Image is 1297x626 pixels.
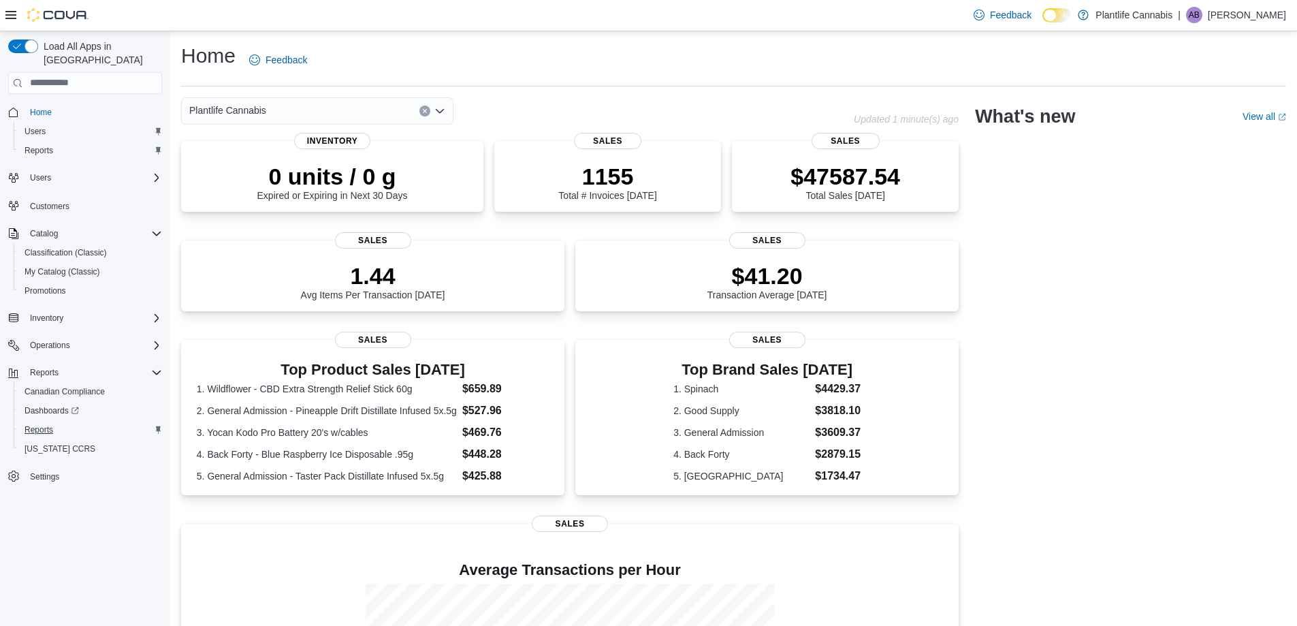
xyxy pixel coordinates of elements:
h4: Average Transactions per Hour [192,562,948,578]
dt: 2. Good Supply [673,404,810,418]
dt: 3. General Admission [673,426,810,439]
button: Reports [3,363,167,382]
dd: $425.88 [462,468,549,484]
div: Total Sales [DATE] [790,163,900,201]
dt: 5. [GEOGRAPHIC_DATA] [673,469,810,483]
button: Reports [14,420,167,439]
dt: 4. Back Forty [673,448,810,461]
span: Canadian Compliance [25,386,105,397]
span: Sales [335,332,411,348]
button: Users [25,170,57,186]
a: Settings [25,469,65,485]
dd: $527.96 [462,403,549,419]
button: Canadian Compliance [14,382,167,401]
span: Settings [25,468,162,485]
span: Washington CCRS [19,441,162,457]
dd: $448.28 [462,446,549,463]
span: Plantlife Cannabis [189,102,266,119]
dd: $469.76 [462,424,549,441]
nav: Complex example [8,97,162,522]
button: Operations [3,336,167,355]
button: Promotions [14,281,167,300]
span: Sales [729,232,805,249]
p: $47587.54 [790,163,900,190]
span: Promotions [25,285,66,296]
button: Reports [14,141,167,160]
div: Total # Invoices [DATE] [558,163,656,201]
dd: $3609.37 [815,424,861,441]
span: Feedback [266,53,307,67]
button: Catalog [3,224,167,243]
dd: $659.89 [462,381,549,397]
span: Home [25,104,162,121]
a: Dashboards [19,403,84,419]
span: [US_STATE] CCRS [25,443,95,454]
button: My Catalog (Classic) [14,262,167,281]
div: Aran Bhagrath [1186,7,1202,23]
dt: 3. Yocan Kodo Pro Battery 20's w/cables [197,426,457,439]
p: $41.20 [707,262,827,289]
span: Dashboards [19,403,162,419]
dt: 1. Spinach [673,382,810,396]
dd: $2879.15 [815,446,861,463]
img: Cova [27,8,89,22]
a: Users [19,123,51,140]
span: Reports [30,367,59,378]
svg: External link [1278,113,1286,121]
a: Feedback [968,1,1037,29]
span: My Catalog (Classic) [25,266,100,277]
span: Sales [812,133,880,149]
span: Sales [574,133,642,149]
span: Sales [532,516,608,532]
span: Catalog [25,225,162,242]
button: Users [14,122,167,141]
span: Reports [25,424,53,435]
div: Expired or Expiring in Next 30 Days [257,163,408,201]
span: Classification (Classic) [25,247,107,258]
h3: Top Product Sales [DATE] [197,362,549,378]
span: Feedback [990,8,1031,22]
a: Customers [25,198,75,215]
dt: 1. Wildflower - CBD Extra Strength Relief Stick 60g [197,382,457,396]
dd: $1734.47 [815,468,861,484]
span: Reports [19,142,162,159]
p: Updated 1 minute(s) ago [854,114,959,125]
p: 1.44 [301,262,445,289]
button: Inventory [3,309,167,328]
button: Customers [3,195,167,215]
a: Home [25,104,57,121]
span: Sales [335,232,411,249]
p: 0 units / 0 g [257,163,408,190]
a: Reports [19,142,59,159]
h3: Top Brand Sales [DATE] [673,362,861,378]
button: Classification (Classic) [14,243,167,262]
span: Reports [19,422,162,438]
a: Dashboards [14,401,167,420]
span: Operations [25,337,162,354]
a: View allExternal link [1243,111,1286,122]
span: Classification (Classic) [19,245,162,261]
span: Dashboards [25,405,79,416]
span: Sales [729,332,805,348]
span: Customers [25,197,162,214]
dd: $4429.37 [815,381,861,397]
dt: 5. General Admission - Taster Pack Distillate Infused 5x.5g [197,469,457,483]
span: Users [19,123,162,140]
p: Plantlife Cannabis [1095,7,1172,23]
dt: 4. Back Forty - Blue Raspberry Ice Disposable .95g [197,448,457,461]
span: Users [25,126,46,137]
span: My Catalog (Classic) [19,264,162,280]
button: Reports [25,364,64,381]
h2: What's new [975,106,1075,127]
button: Catalog [25,225,63,242]
button: Inventory [25,310,69,326]
span: Canadian Compliance [19,384,162,400]
dd: $3818.10 [815,403,861,419]
span: Customers [30,201,69,212]
span: Inventory [294,133,370,149]
button: Clear input [419,106,430,116]
a: Feedback [244,46,313,74]
button: Users [3,168,167,187]
p: | [1178,7,1181,23]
